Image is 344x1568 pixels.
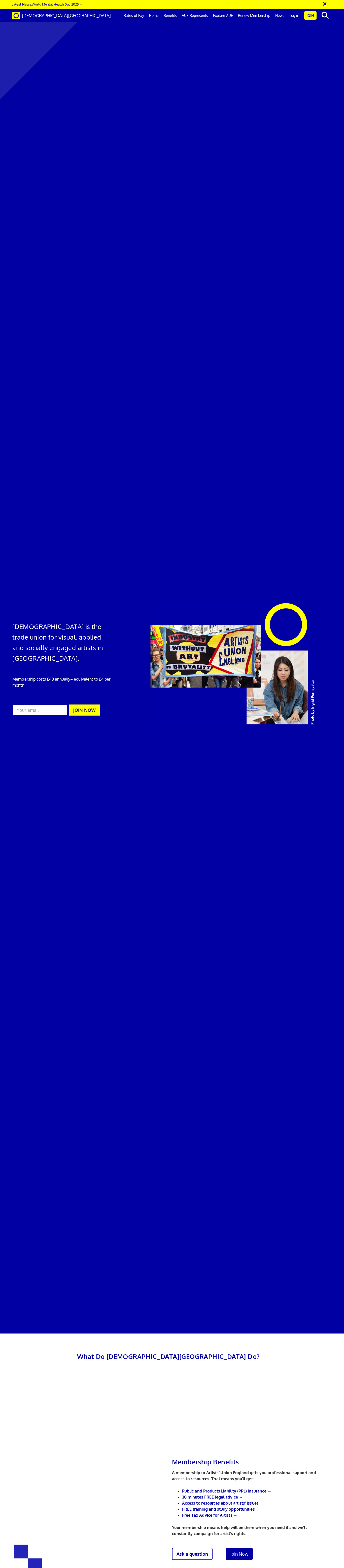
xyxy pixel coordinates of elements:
a: Free Tax Advice for Artists → [182,1513,237,1518]
a: Renew Membership [235,9,273,22]
h2: What Do [DEMOGRAPHIC_DATA][GEOGRAPHIC_DATA] Do? [39,1351,297,1362]
a: Join Now [226,1548,253,1560]
li: Access to resources about artists’ issues [182,1500,319,1506]
a: AUE Represents [179,9,211,22]
a: Public and Products Liability (PPL) insurance → [182,1488,271,1494]
a: Brand [DEMOGRAPHIC_DATA][GEOGRAPHIC_DATA] [9,9,115,22]
a: 30 minutes FREE legal advice → [182,1495,243,1500]
a: News [273,9,287,22]
h1: [DEMOGRAPHIC_DATA] is the trade union for visual, applied and socially engaged artists in [GEOGRA... [12,621,114,663]
span: [DEMOGRAPHIC_DATA][GEOGRAPHIC_DATA] [22,13,111,18]
p: Membership costs £48 annually – equivalent to £4 per month. [12,676,114,688]
a: Home [147,9,161,22]
a: Rates of Pay [121,9,147,22]
a: Join [304,11,317,20]
p: A membership to Artists’ Union England gets you professional support and access to resources. Tha... [172,1470,319,1482]
a: Latest News:World Mental Health Day 2025 → [12,2,83,6]
input: Your email [12,704,68,716]
button: JOIN NOW [69,704,100,716]
a: Benefits [161,9,179,22]
a: Log in [287,9,302,22]
li: FREE training and study opportunities [182,1506,319,1512]
a: Ask a question [172,1548,213,1560]
strong: Latest News: [12,2,32,6]
h2: Membership Benefits [172,1457,319,1467]
a: Explore AUE [211,9,235,22]
p: Your membership means help will be there when you need it and we’ll constantly campaign for artis... [172,1524,319,1537]
button: search [318,10,333,21]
